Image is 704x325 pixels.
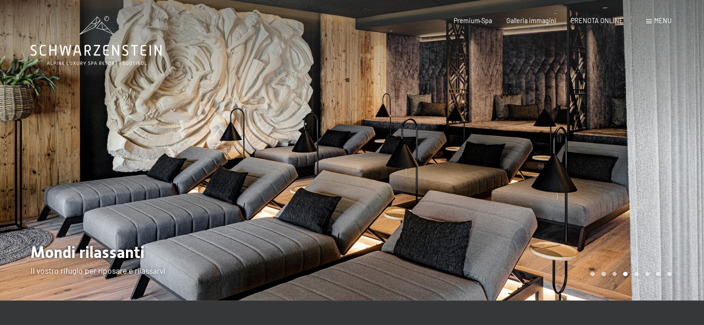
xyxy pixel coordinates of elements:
[634,272,639,276] div: Carousel Page 5
[601,272,606,276] div: Carousel Page 2
[454,17,492,25] a: Premium Spa
[587,272,671,276] div: Carousel Pagination
[612,272,617,276] div: Carousel Page 3
[506,17,556,25] a: Galleria immagini
[645,272,650,276] div: Carousel Page 6
[623,272,628,276] div: Carousel Page 4 (Current Slide)
[656,272,660,276] div: Carousel Page 7
[590,272,595,276] div: Carousel Page 1
[654,17,672,25] span: Menu
[667,272,672,276] div: Carousel Page 8
[571,17,623,25] a: PRENOTA ONLINE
